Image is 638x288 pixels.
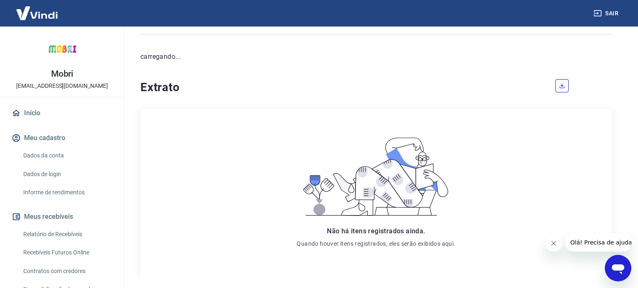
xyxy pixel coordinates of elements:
p: [EMAIL_ADDRESS][DOMAIN_NAME] [16,82,108,90]
a: Recebíveis Futuros Online [20,244,114,261]
span: Olá! Precisa de ajuda? [5,6,70,12]
button: Meu cadastro [10,129,114,147]
p: carregando... [140,52,612,62]
button: Sair [592,6,622,21]
iframe: Botão para abrir a janela de mensagens [605,255,631,281]
a: Relatório de Recebíveis [20,226,114,243]
p: Quando houver itens registrados, eles serão exibidos aqui. [297,240,455,248]
a: Dados de login [20,166,114,183]
img: Vindi [10,0,64,26]
a: Início [10,104,114,122]
a: Contratos com credores [20,263,114,280]
span: Não há itens registrados ainda. [327,227,425,235]
button: Meus recebíveis [10,208,114,226]
iframe: Fechar mensagem [545,235,562,252]
a: Dados da conta [20,147,114,164]
iframe: Mensagem da empresa [565,233,631,252]
h4: Extrato [140,79,545,96]
img: 331fc389-710d-4242-a7c1-9974b7c78df2.jpeg [46,33,79,66]
a: Informe de rendimentos [20,184,114,201]
p: Mobri [51,70,74,78]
